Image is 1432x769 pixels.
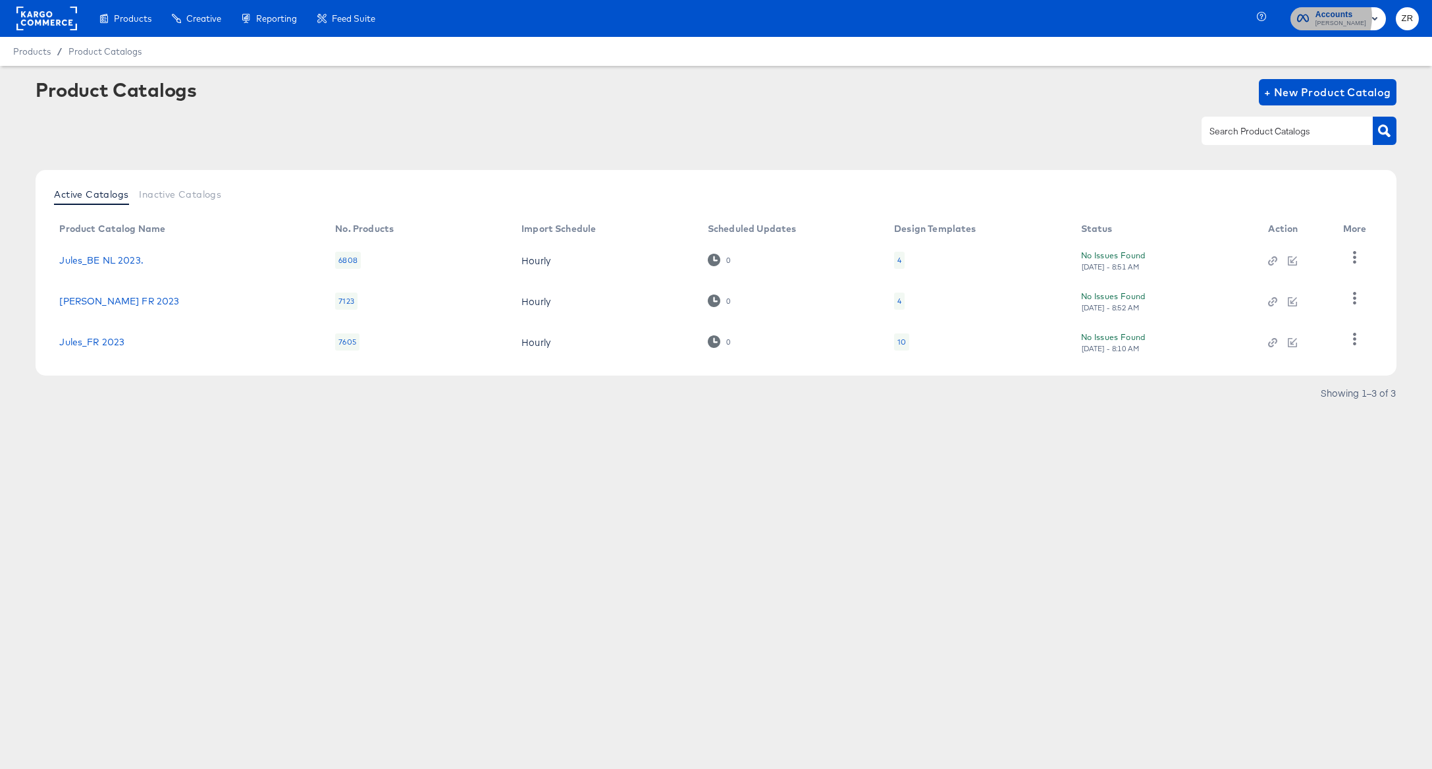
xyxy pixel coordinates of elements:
button: Accounts[PERSON_NAME] [1290,7,1386,30]
div: 7605 [335,333,359,351]
td: Hourly [511,322,697,362]
span: ZR [1401,11,1414,26]
a: Product Catalogs [68,46,142,57]
span: Feed Suite [332,13,375,24]
button: + New Product Catalog [1259,79,1396,105]
div: 4 [894,293,905,310]
div: 0 [726,256,731,265]
span: Inactive Catalogs [139,189,221,200]
div: 4 [897,255,901,266]
a: [PERSON_NAME] FR 2023 [59,296,179,306]
div: 0 [708,254,731,266]
div: 4 [897,296,901,306]
input: Search Product Catalogs [1207,124,1347,139]
a: Jules_FR 2023 [59,337,124,347]
span: Products [13,46,51,57]
div: No. Products [335,223,394,234]
div: 10 [894,333,909,351]
div: 0 [708,335,731,348]
div: 0 [708,295,731,307]
div: Scheduled Updates [708,223,797,234]
div: 10 [897,337,906,347]
div: 6808 [335,252,361,269]
span: + New Product Catalog [1264,83,1391,101]
div: 4 [894,252,905,269]
th: More [1333,219,1383,240]
div: Showing 1–3 of 3 [1320,388,1396,397]
div: 0 [726,297,731,306]
span: [PERSON_NAME] [1315,18,1366,29]
div: 0 [726,337,731,347]
span: Reporting [256,13,297,24]
a: Jules_BE NL 2023. [59,255,144,266]
td: Hourly [511,281,697,322]
div: Product Catalogs [36,79,196,100]
span: Active Catalogs [54,189,128,200]
div: Product Catalog Name [59,223,165,234]
th: Action [1258,219,1332,240]
div: Design Templates [894,223,976,234]
span: Accounts [1315,8,1366,22]
button: ZR [1396,7,1419,30]
span: Products [114,13,151,24]
td: Hourly [511,240,697,281]
div: Import Schedule [521,223,596,234]
div: 7123 [335,293,358,310]
span: / [51,46,68,57]
span: Creative [186,13,221,24]
th: Status [1071,219,1258,240]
